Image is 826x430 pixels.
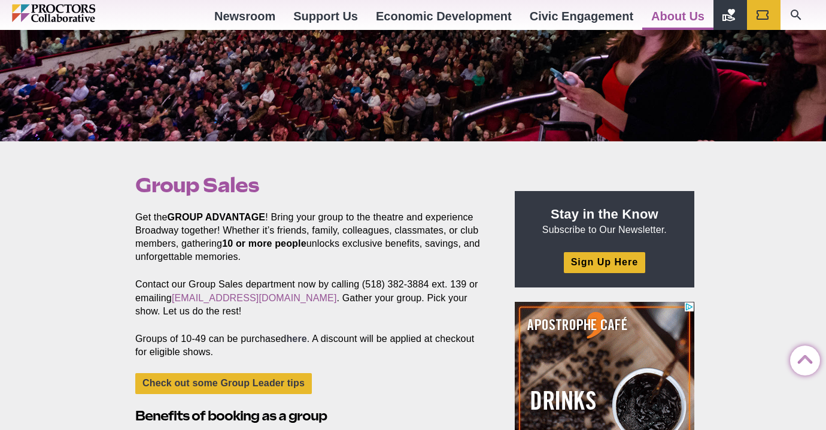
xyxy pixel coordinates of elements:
strong: 10 or more people [222,238,306,249]
strong: Stay in the Know [551,207,658,222]
a: here [286,334,306,344]
a: Back to Top [790,346,814,370]
p: Subscribe to Our Newsletter. [529,205,680,237]
h2: Benefits of booking as a group [135,407,487,425]
a: [EMAIL_ADDRESS][DOMAIN_NAME] [172,293,337,303]
p: Groups of 10-49 can be purchased . A discount will be applied at checkout for eligible shows. [135,332,487,359]
p: Contact our Group Sales department now by calling (518) 382-3884 ext. 139 or emailing . Gather yo... [135,278,487,317]
a: Check out some Group Leader tips [135,373,312,394]
img: Proctors logo [12,4,147,22]
strong: GROUP ADVANTAGE [168,212,266,222]
h1: Group Sales [135,174,487,196]
a: Sign Up Here [564,252,645,273]
p: Get the ! Bring your group to the theatre and experience Broadway together! Whether it’s friends,... [135,211,487,264]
